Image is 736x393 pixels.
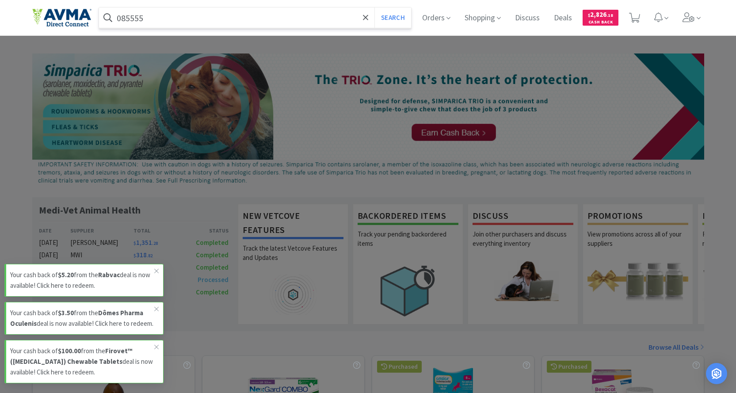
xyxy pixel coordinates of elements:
[588,10,613,19] span: 2,826
[511,14,543,22] a: Discuss
[10,308,154,329] p: Your cash back of from the deal is now available! Click here to redeem.
[606,12,613,18] span: . 18
[10,270,154,291] p: Your cash back of from the deal is now available! Click here to redeem.
[99,8,412,28] input: Search by item, sku, manufacturer, ingredient, size...
[32,8,92,27] img: e4e33dab9f054f5782a47901c742baa9_102.png
[58,347,81,355] strong: $100.00
[583,6,618,30] a: $2,826.18Cash Back
[58,309,74,317] strong: $3.50
[374,8,411,28] button: Search
[706,363,727,384] div: Open Intercom Messenger
[550,14,576,22] a: Deals
[98,271,120,279] strong: Rabvac
[58,271,74,279] strong: $5.20
[588,12,590,18] span: $
[10,346,154,378] p: Your cash back of from the deal is now available! Click here to redeem.
[588,20,613,26] span: Cash Back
